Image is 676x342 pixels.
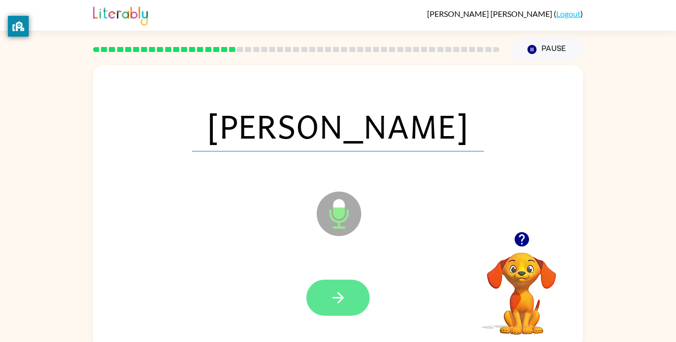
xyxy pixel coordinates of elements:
video: Your browser must support playing .mp4 files to use Literably. Please try using another browser. [472,237,571,336]
button: Pause [511,38,583,61]
button: privacy banner [8,16,29,37]
img: Literably [93,4,148,26]
span: [PERSON_NAME] [192,100,484,151]
div: ( ) [427,9,583,18]
a: Logout [556,9,580,18]
span: [PERSON_NAME] [PERSON_NAME] [427,9,554,18]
